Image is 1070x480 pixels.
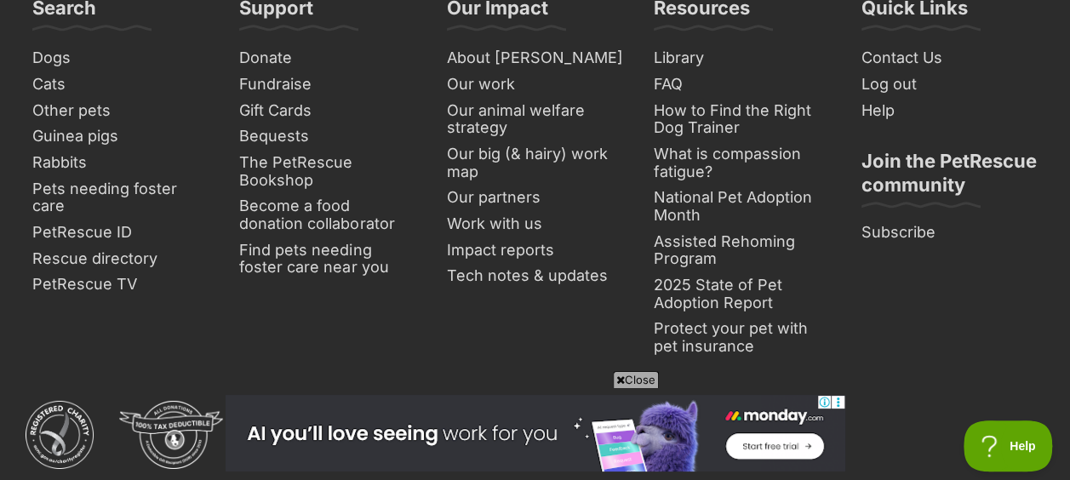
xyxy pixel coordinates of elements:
a: PetRescue TV [26,271,215,298]
a: About [PERSON_NAME] [440,45,630,71]
a: Contact Us [855,45,1044,71]
a: Donate [232,45,422,71]
a: How to Find the Right Dog Trainer [647,98,837,141]
a: Log out [855,71,1044,98]
a: Fundraise [232,71,422,98]
a: Become a food donation collaborator [232,193,422,237]
a: Dogs [26,45,215,71]
a: Our work [440,71,630,98]
a: Work with us [440,211,630,237]
a: Assisted Rehoming Program [647,229,837,272]
img: DGR [119,401,223,469]
h3: Join the PetRescue community [861,149,1038,207]
a: Other pets [26,98,215,124]
a: Our partners [440,185,630,211]
a: Subscribe [855,220,1044,246]
a: Find pets needing foster care near you [232,237,422,281]
a: Rabbits [26,150,215,176]
a: National Pet Adoption Month [647,185,837,228]
span: Close [613,371,659,388]
iframe: Advertisement [226,395,845,471]
a: Our animal welfare strategy [440,98,630,141]
a: Library [647,45,837,71]
a: Cats [26,71,215,98]
iframe: Help Scout Beacon - Open [964,420,1053,471]
a: Our big (& hairy) work map [440,141,630,185]
a: FAQ [647,71,837,98]
a: The PetRescue Bookshop [232,150,422,193]
a: Bequests [232,123,422,150]
a: Tech notes & updates [440,263,630,289]
a: 2025 State of Pet Adoption Report [647,272,837,316]
a: PetRescue ID [26,220,215,246]
img: ACNC [26,401,94,469]
a: Gift Cards [232,98,422,124]
a: Guinea pigs [26,123,215,150]
a: Impact reports [440,237,630,264]
a: Pets needing foster care [26,176,215,220]
a: Rescue directory [26,246,215,272]
a: Protect your pet with pet insurance [647,316,837,359]
a: Help [855,98,1044,124]
a: What is compassion fatigue? [647,141,837,185]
